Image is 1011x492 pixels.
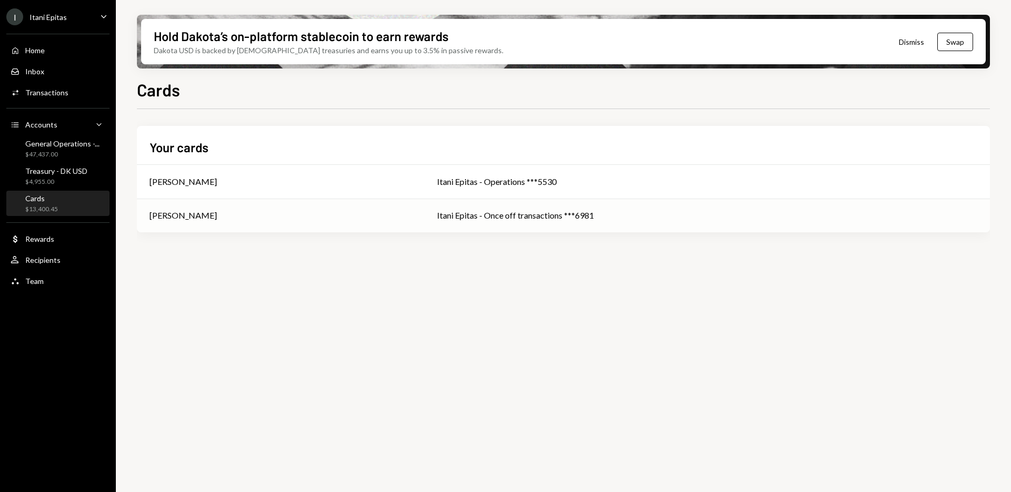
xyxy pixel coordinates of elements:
div: General Operations -... [25,139,100,148]
div: Rewards [25,234,54,243]
a: Team [6,271,110,290]
button: Dismiss [886,29,937,54]
div: Accounts [25,120,57,129]
a: General Operations -...$47,437.00 [6,136,110,161]
a: Rewards [6,229,110,248]
div: Treasury - DK USD [25,166,87,175]
div: Team [25,277,44,286]
div: Itani Epitas [29,13,67,22]
button: Swap [937,33,973,51]
div: Home [25,46,45,55]
a: Home [6,41,110,60]
div: $13,400.45 [25,205,58,214]
a: Transactions [6,83,110,102]
div: Dakota USD is backed by [DEMOGRAPHIC_DATA] treasuries and earns you up to 3.5% in passive rewards. [154,45,503,56]
a: Recipients [6,250,110,269]
div: I [6,8,23,25]
div: Hold Dakota’s on-platform stablecoin to earn rewards [154,27,449,45]
div: Transactions [25,88,68,97]
h2: Your cards [150,139,209,156]
div: Inbox [25,67,44,76]
div: [PERSON_NAME] [150,175,217,188]
a: Inbox [6,62,110,81]
div: Itani Epitas - Once off transactions ***6981 [437,209,977,222]
a: Accounts [6,115,110,134]
a: Cards$13,400.45 [6,191,110,216]
div: [PERSON_NAME] [150,209,217,222]
div: Itani Epitas - Operations ***5530 [437,175,977,188]
h1: Cards [137,79,180,100]
div: Recipients [25,255,61,264]
div: Cards [25,194,58,203]
div: $47,437.00 [25,150,100,159]
a: Treasury - DK USD$4,955.00 [6,163,110,189]
div: $4,955.00 [25,178,87,186]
